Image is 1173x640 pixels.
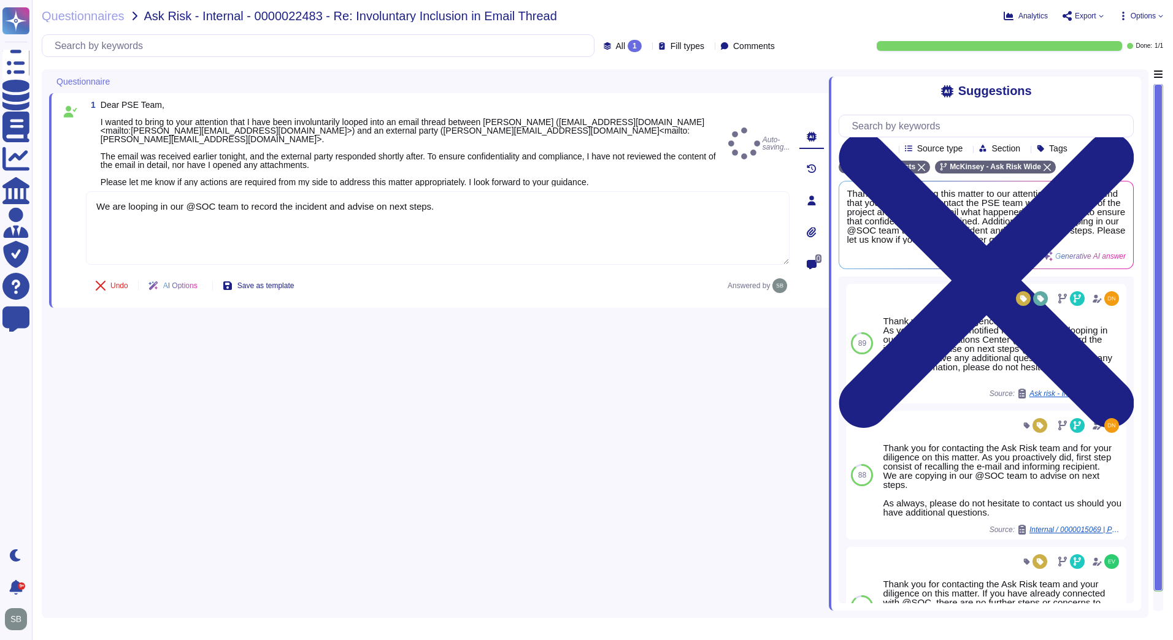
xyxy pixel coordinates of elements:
[728,128,790,159] span: Auto-saving...
[733,42,775,50] span: Comments
[815,254,822,263] span: 0
[1136,43,1152,49] span: Done:
[42,10,125,22] span: Questionnaires
[86,273,138,298] button: Undo
[144,10,557,22] span: Ask Risk - Internal - 0000022483 - Re: Involuntary Inclusion in Email Thread
[671,42,704,50] span: Fill types
[1104,291,1119,306] img: user
[2,606,36,633] button: user
[858,603,866,610] span: 88
[1104,418,1119,433] img: user
[845,115,1133,137] input: Search by keywords
[110,282,128,289] span: Undo
[48,35,594,56] input: Search by keywords
[1131,12,1156,20] span: Options
[1104,554,1119,569] img: user
[5,608,27,630] img: user
[1075,12,1096,20] span: Export
[616,42,626,50] span: All
[18,582,25,590] div: 9+
[213,273,304,298] button: Save as template
[772,278,787,293] img: user
[883,443,1121,517] div: Thank you for contacting the Ask Risk team and for your diligence on this matter. As you proactiv...
[101,100,716,187] span: Dear PSE Team, I wanted to bring to your attention that I have been involuntarily looped into an ...
[990,525,1121,535] span: Source:
[858,340,866,347] span: 89
[56,77,110,86] span: Questionnaire
[237,282,294,289] span: Save as template
[728,282,770,289] span: Answered by
[858,471,866,479] span: 88
[628,40,642,52] div: 1
[163,282,198,289] span: AI Options
[1004,11,1048,21] button: Analytics
[86,101,96,109] span: 1
[1029,526,1121,533] span: Internal / 0000015069 | Process for error of email recipient
[86,191,790,265] textarea: We are looping in our @SOC team to record the incident and advise on next steps.
[1155,43,1163,49] span: 1 / 1
[1018,12,1048,20] span: Analytics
